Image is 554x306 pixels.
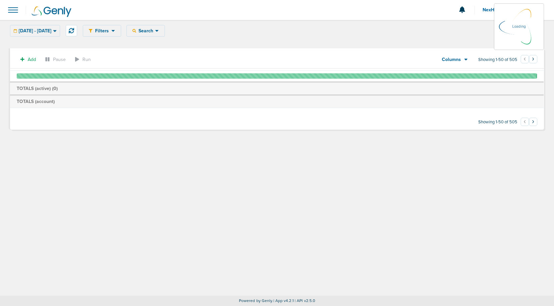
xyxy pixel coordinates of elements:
button: Go to next page [529,55,537,63]
p: Loading [512,23,526,31]
td: TOTALS (account) [10,95,544,108]
span: Showing 1-50 of 505 [478,119,517,125]
ul: Pagination [521,56,537,64]
span: | API v2.5.0 [295,298,315,303]
span: 0 [53,86,56,91]
span: NexHealth Advertiser [483,8,534,12]
button: Go to next page [529,118,537,126]
span: Showing 1-50 of 505 [478,57,517,63]
span: | App v4.2.1 [273,298,294,303]
img: Genly [32,6,71,17]
span: Add [28,57,36,62]
ul: Pagination [521,119,537,127]
td: TOTALS (active) ( ) [10,82,544,95]
button: Add [17,55,40,64]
